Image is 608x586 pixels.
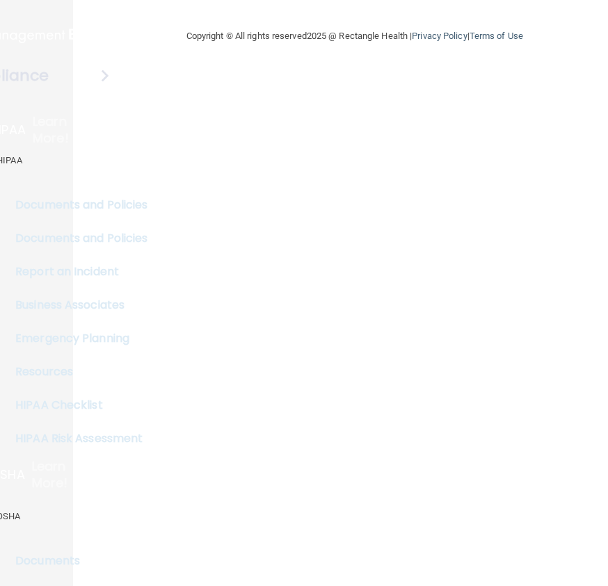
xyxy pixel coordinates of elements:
p: Learn More! [33,113,74,147]
p: Learn More! [32,458,74,491]
a: Privacy Policy [412,31,467,41]
a: Terms of Use [470,31,523,41]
